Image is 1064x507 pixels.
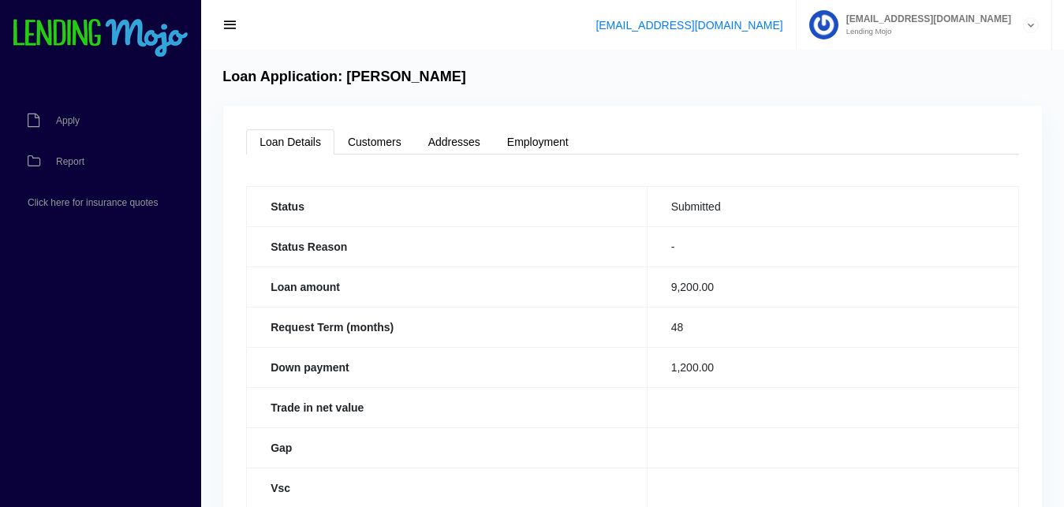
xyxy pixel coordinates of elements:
td: 1,200.00 [647,347,1018,387]
span: Report [56,157,84,166]
td: - [647,226,1018,267]
h4: Loan Application: [PERSON_NAME] [222,69,466,86]
span: Apply [56,116,80,125]
span: Click here for insurance quotes [28,198,158,207]
th: Status Reason [247,226,648,267]
td: Submitted [647,186,1018,226]
td: 9,200.00 [647,267,1018,307]
th: Loan amount [247,267,648,307]
th: Gap [247,427,648,468]
a: Customers [334,129,415,155]
a: [EMAIL_ADDRESS][DOMAIN_NAME] [595,19,782,32]
a: Loan Details [246,129,334,155]
td: 48 [647,307,1018,347]
th: Status [247,186,648,226]
th: Down payment [247,347,648,387]
th: Trade in net value [247,387,648,427]
img: logo-small.png [12,19,189,58]
span: [EMAIL_ADDRESS][DOMAIN_NAME] [838,14,1011,24]
a: Employment [494,129,582,155]
a: Addresses [415,129,494,155]
th: Request Term (months) [247,307,648,347]
img: Profile image [809,10,838,39]
small: Lending Mojo [838,28,1011,35]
